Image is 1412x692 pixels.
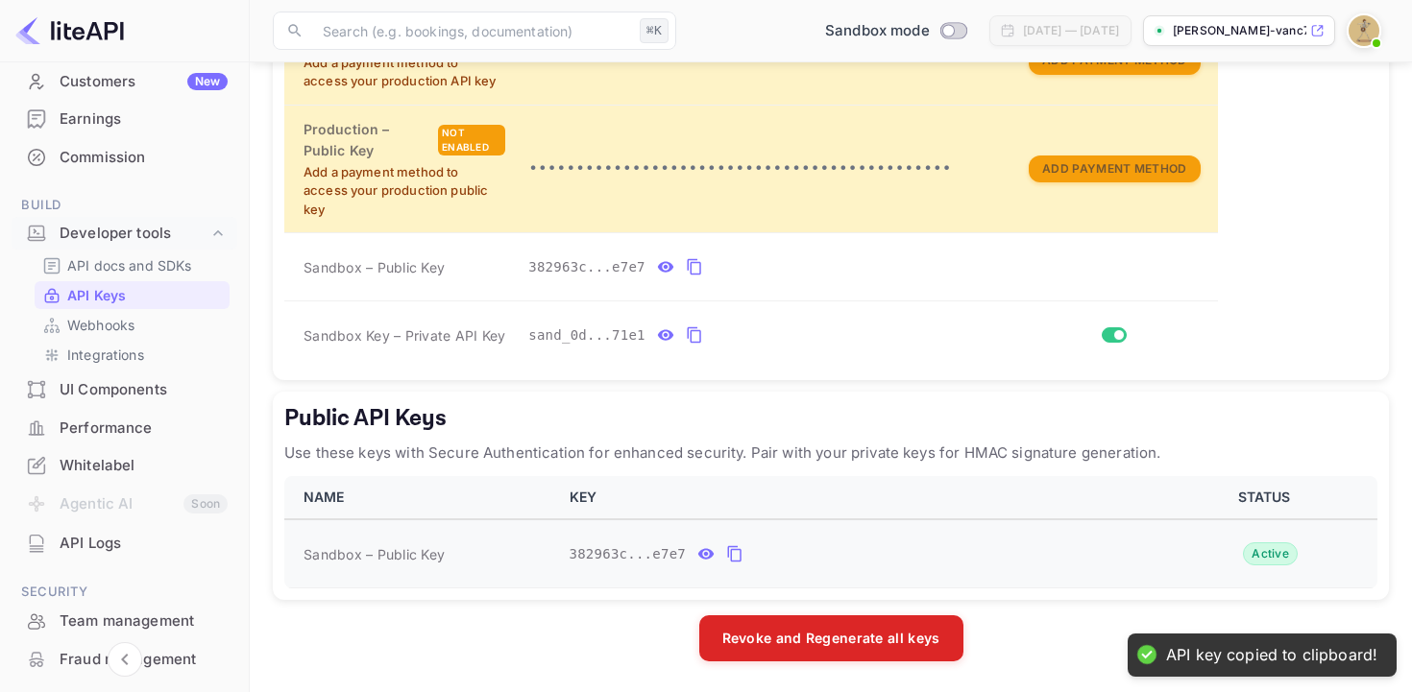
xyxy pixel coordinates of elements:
a: Fraud management [12,641,237,677]
a: API Keys [42,285,222,305]
div: [DATE] — [DATE] [1023,22,1119,39]
span: Sandbox – Public Key [304,544,445,564]
div: Team management [12,603,237,640]
span: Sandbox – Public Key [304,257,445,277]
div: Team management [60,610,228,632]
span: Sandbox mode [825,20,930,42]
div: ⌘K [640,18,669,43]
div: Performance [60,418,228,440]
div: Whitelabel [12,447,237,485]
span: Security [12,582,237,603]
a: UI Components [12,371,237,407]
h6: Production – Public Key [304,119,434,161]
table: public api keys table [284,476,1377,588]
a: Add Payment Method [1029,159,1200,176]
div: Active [1243,542,1298,565]
p: Add a payment method to access your production public key [304,163,505,220]
a: Commission [12,139,237,175]
div: API docs and SDKs [35,251,230,279]
div: New [187,73,228,90]
a: Earnings [12,101,237,136]
a: Add Payment Method [1029,51,1200,67]
img: LiteAPI logo [15,15,124,46]
div: Customers [60,71,228,93]
div: Switch to Production mode [817,20,974,42]
a: Whitelabel [12,447,237,483]
div: UI Components [60,379,228,401]
div: CustomersNew [12,63,237,101]
span: Build [12,195,237,216]
input: Search (e.g. bookings, documentation) [311,12,632,50]
th: KEY [558,476,1159,519]
a: Webhooks [42,315,222,335]
p: ••••••••••••••••••••••••••••••••••••••••••••• [528,157,994,180]
p: Webhooks [67,315,134,335]
p: Integrations [67,345,144,365]
div: Commission [60,147,228,169]
div: Developer tools [12,217,237,251]
p: [PERSON_NAME]-vanc7.nuit... [1173,22,1306,39]
span: Sandbox Key – Private API Key [304,327,505,344]
h5: Public API Keys [284,403,1377,434]
div: Not enabled [438,125,505,155]
div: Developer tools [60,223,208,245]
a: API docs and SDKs [42,255,222,275]
span: 382963c...e7e7 [570,544,687,564]
div: Webhooks [35,311,230,339]
th: NAME [284,476,558,519]
div: API Logs [60,533,228,555]
div: API Logs [12,525,237,562]
div: Performance [12,410,237,447]
button: Add Payment Method [1029,155,1200,183]
a: Performance [12,410,237,445]
a: API Logs [12,525,237,561]
div: API Keys [35,281,230,309]
div: Integrations [35,341,230,369]
div: Fraud management [12,641,237,679]
span: sand_0d...71e1 [528,325,645,346]
th: STATUS [1158,476,1377,519]
div: Earnings [60,108,228,131]
p: API docs and SDKs [67,255,192,275]
div: Earnings [12,101,237,138]
div: Whitelabel [60,455,228,477]
div: Commission [12,139,237,177]
div: Fraud management [60,649,228,671]
button: Revoke and Regenerate all keys [699,615,963,661]
p: Add a payment method to access your production API key [304,54,505,91]
div: API key copied to clipboard! [1166,645,1377,665]
p: API Keys [67,285,126,305]
button: Collapse navigation [108,642,142,677]
a: Integrations [42,345,222,365]
p: Use these keys with Secure Authentication for enhanced security. Pair with your private keys for ... [284,441,1377,465]
div: UI Components [12,371,237,409]
img: Sungho Baek [1349,15,1379,46]
a: CustomersNew [12,63,237,99]
a: Team management [12,603,237,638]
span: 382963c...e7e7 [528,257,645,277]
